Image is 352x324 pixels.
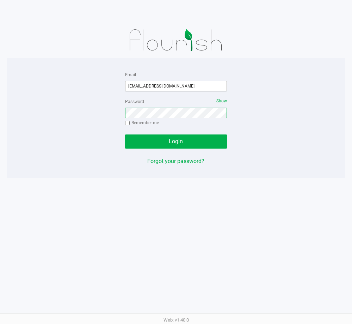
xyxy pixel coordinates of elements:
label: Remember me [125,120,159,126]
button: Login [125,134,227,149]
span: Login [169,138,183,145]
span: Web: v1.40.0 [163,317,189,323]
label: Email [125,72,136,78]
label: Password [125,98,144,105]
span: Show [216,98,227,103]
input: Remember me [125,121,130,126]
button: Forgot your password? [147,157,204,166]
